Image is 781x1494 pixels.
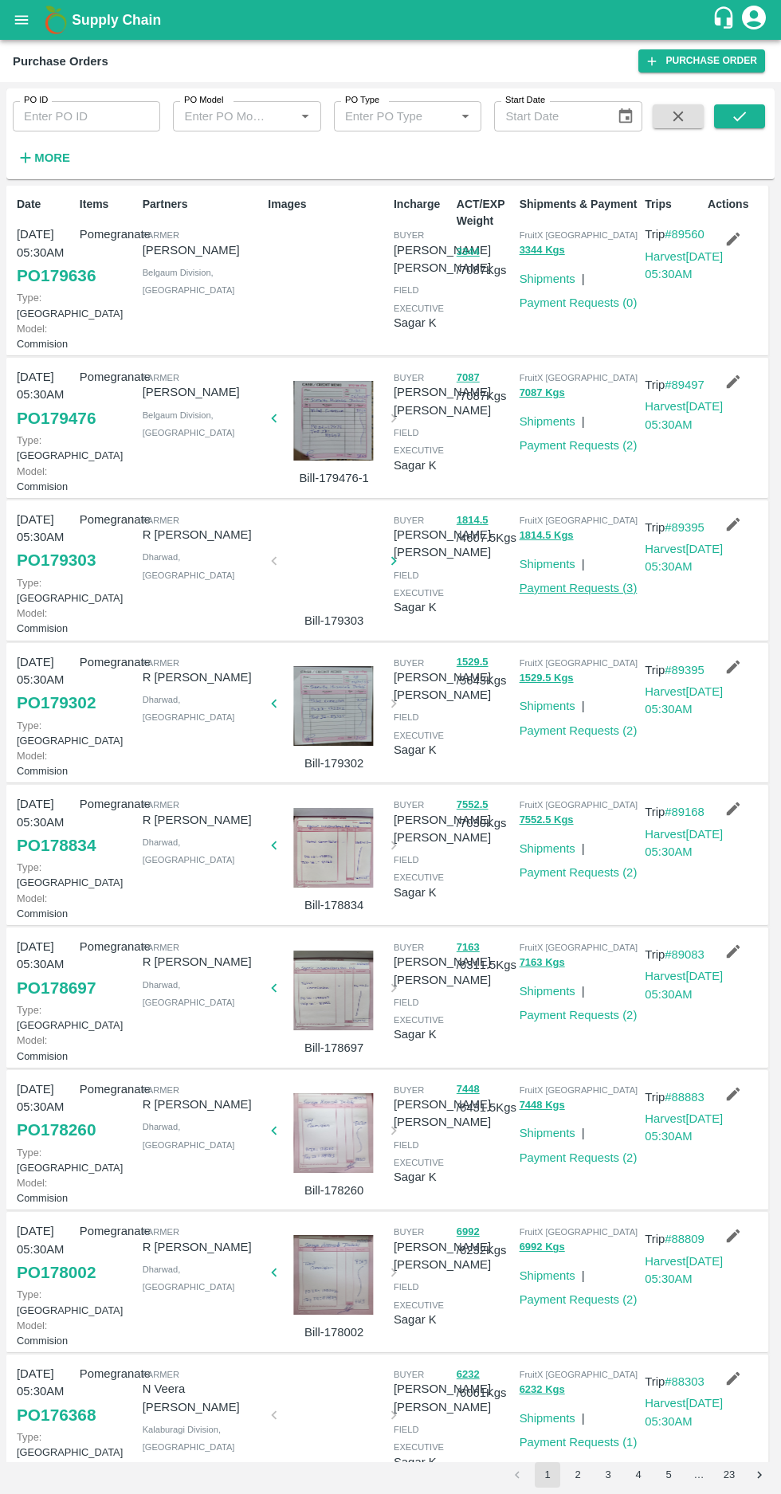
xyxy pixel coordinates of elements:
span: field executive [394,1140,444,1167]
a: PO178260 [17,1116,96,1144]
span: buyer [394,1370,424,1379]
a: Harvest[DATE] 05:30AM [645,1397,723,1427]
div: | [575,691,585,715]
a: Shipments [520,1127,575,1139]
button: Go to page 5 [656,1462,681,1488]
button: 3344 [457,243,480,261]
a: Shipments [520,842,575,855]
p: / 7087 Kgs [457,242,513,279]
p: R [PERSON_NAME] [143,953,262,971]
span: FruitX [GEOGRAPHIC_DATA] [520,658,638,668]
a: Shipments [520,558,575,571]
p: Images [268,196,387,213]
span: Model: [17,323,47,335]
p: / 6311.5 Kgs [457,938,513,974]
p: [GEOGRAPHIC_DATA] [17,1429,73,1460]
p: [PERSON_NAME] [PERSON_NAME] [394,526,491,562]
p: / 6232 Kgs [457,1222,513,1259]
p: Sagar K [394,1311,450,1328]
span: Kalaburagi Division , [GEOGRAPHIC_DATA] [143,1425,235,1452]
div: | [575,1403,585,1427]
span: Belgaum Division , [GEOGRAPHIC_DATA] [143,268,235,295]
button: 3344 Kgs [520,241,565,260]
img: logo [40,4,72,36]
div: | [575,549,585,573]
a: #89395 [665,664,704,676]
p: [DATE] 05:30AM [17,511,73,547]
a: #89497 [665,378,704,391]
div: … [686,1468,712,1483]
input: Enter PO Model [178,106,269,127]
p: [PERSON_NAME] [PERSON_NAME] [394,1238,491,1274]
p: Bill-179303 [281,612,387,629]
div: customer-support [712,6,740,34]
p: [DATE] 05:30AM [17,938,73,974]
p: Commision [17,1460,73,1490]
p: [GEOGRAPHIC_DATA] [17,1287,73,1317]
p: Sagar K [394,1453,450,1471]
div: | [575,264,585,288]
p: / 7030 Kgs [457,795,513,832]
label: PO Type [345,94,379,107]
div: | [575,833,585,857]
a: PO179476 [17,404,96,433]
button: Go to page 2 [565,1462,591,1488]
span: Farmer [143,516,179,525]
p: Incharge [394,196,450,213]
span: Type: [17,1431,41,1443]
span: buyer [394,800,424,810]
p: R [PERSON_NAME] [143,1096,262,1113]
span: Farmer [143,1227,179,1237]
button: Go to page 4 [626,1462,651,1488]
label: PO Model [184,94,224,107]
span: Model: [17,465,47,477]
p: Sagar K [394,884,450,901]
p: [PERSON_NAME] [PERSON_NAME] [394,669,491,704]
a: Payment Requests (2) [520,439,638,452]
p: / 4607.5 Kgs [457,511,513,547]
span: Model: [17,1034,47,1046]
button: page 1 [535,1462,560,1488]
span: Type: [17,577,41,589]
button: 6992 Kgs [520,1238,565,1257]
div: | [575,976,585,1000]
span: field executive [394,855,444,882]
p: [GEOGRAPHIC_DATA] [17,433,73,463]
span: Dharwad , [GEOGRAPHIC_DATA] [143,1122,235,1149]
button: Open [455,106,476,127]
a: PO178697 [17,974,96,1002]
p: Commision [17,1318,73,1348]
span: Farmer [143,1085,179,1095]
p: Pomegranate [80,511,136,528]
div: | [575,1118,585,1142]
a: PO179302 [17,688,96,717]
span: Farmer [143,800,179,810]
a: #89083 [665,948,704,961]
span: Type: [17,1288,41,1300]
span: field executive [394,712,444,739]
p: Trip [645,803,723,821]
span: FruitX [GEOGRAPHIC_DATA] [520,1227,638,1237]
p: [DATE] 05:30AM [17,368,73,404]
p: [PERSON_NAME] [PERSON_NAME] [394,1380,491,1416]
p: Pomegranate [80,1080,136,1098]
p: Commision [17,748,73,778]
span: Farmer [143,373,179,382]
p: [DATE] 05:30AM [17,653,73,689]
label: PO ID [24,94,48,107]
span: field executive [394,285,444,312]
a: Shipments [520,700,575,712]
p: [PERSON_NAME] [PERSON_NAME] [394,241,491,277]
a: Payment Requests (2) [520,866,638,879]
span: buyer [394,1227,424,1237]
button: Open [295,106,316,127]
div: | [575,1261,585,1284]
a: #89168 [665,806,704,818]
a: Harvest[DATE] 05:30AM [645,970,723,1000]
a: Payment Requests (0) [520,296,638,309]
button: 7448 Kgs [520,1096,565,1115]
span: field executive [394,1425,444,1452]
button: 1529.5 [457,653,489,672]
button: 1529.5 Kgs [520,669,574,688]
a: #88883 [665,1091,704,1104]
